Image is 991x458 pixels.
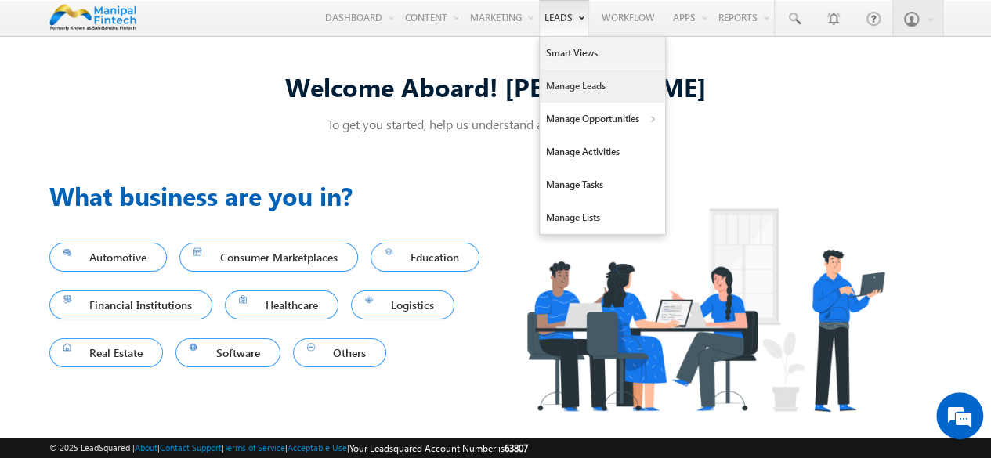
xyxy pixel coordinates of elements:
span: Logistics [365,294,441,316]
p: To get you started, help us understand a few things about you! [49,116,942,132]
img: Industry.png [496,177,914,442]
a: Smart Views [540,37,665,70]
span: Others [307,342,373,363]
a: Contact Support [160,442,222,453]
a: About [135,442,157,453]
a: Manage Activities [540,135,665,168]
span: Financial Institutions [63,294,199,316]
a: Manage Leads [540,70,665,103]
a: Manage Lists [540,201,665,234]
img: Custom Logo [49,4,136,31]
a: Acceptable Use [288,442,347,453]
h3: What business are you in? [49,177,496,215]
span: Education [385,247,466,268]
span: © 2025 LeadSquared | | | | | [49,441,528,456]
div: Welcome Aboard! [PERSON_NAME] [49,70,942,103]
a: Manage Opportunities [540,103,665,135]
span: 63807 [505,442,528,454]
span: Software [190,342,266,363]
span: Your Leadsquared Account Number is [349,442,528,454]
span: Real Estate [63,342,150,363]
a: Manage Tasks [540,168,665,201]
span: Healthcare [239,294,324,316]
span: Automotive [63,247,154,268]
a: Terms of Service [224,442,285,453]
span: Consumer Marketplaces [193,247,344,268]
